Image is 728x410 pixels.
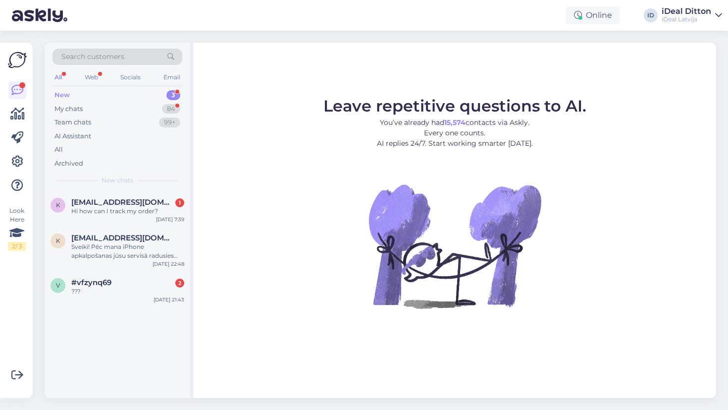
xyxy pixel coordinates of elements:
div: [DATE] 22:48 [153,260,184,268]
div: ??? [71,287,184,296]
div: All [54,145,63,155]
div: 2 / 3 [8,242,26,251]
div: 1 [175,198,184,207]
div: New [54,90,70,100]
div: iDeal Latvija [662,15,711,23]
span: Leave repetitive questions to AI. [323,96,586,116]
span: k [56,201,60,209]
img: Askly Logo [8,51,27,69]
a: iDeal DittoniDeal Latvija [662,7,722,23]
span: khaitovkhurshedjon@gmail.com [71,198,174,207]
div: Sveiki! Pēc mana iPhone apkalpošanas jūsu servisā radusies problēma ar datiem. Servisā tika izvei... [71,242,184,260]
div: My chats [54,104,83,114]
div: ID [644,8,658,22]
span: New chats [102,176,133,185]
div: 2 [175,279,184,288]
div: [DATE] 21:43 [154,296,184,303]
div: [DATE] 7:39 [156,216,184,223]
div: Hi how can I track my order? [71,207,184,216]
span: v [56,282,60,289]
div: 99+ [159,117,180,127]
div: Online [566,6,620,24]
div: 3 [166,90,180,100]
div: 84 [162,104,180,114]
div: AI Assistant [54,131,91,141]
div: Look Here [8,206,26,251]
div: All [52,71,64,84]
div: Email [161,71,182,84]
span: Search customers [61,52,124,62]
span: #vfzynq69 [71,278,111,287]
div: Web [83,71,100,84]
img: No Chat active [365,157,544,335]
span: k [56,237,60,244]
div: iDeal Ditton [662,7,711,15]
span: katelo1721@gmail.com [71,234,174,242]
p: You’ve already had contacts via Askly. Every one counts. AI replies 24/7. Start working smarter [... [323,117,586,149]
b: 15,574 [444,118,466,127]
div: Team chats [54,117,91,127]
div: Archived [54,159,83,169]
div: Socials [118,71,143,84]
